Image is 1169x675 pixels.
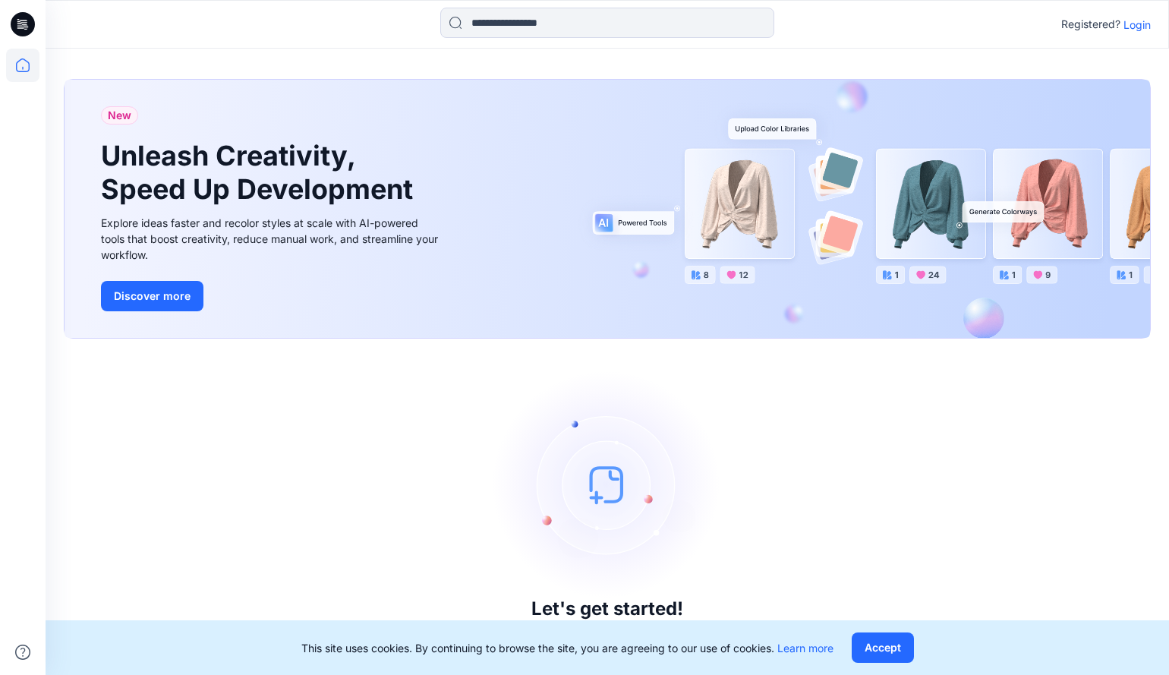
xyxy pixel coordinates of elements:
a: Learn more [777,642,833,654]
p: This site uses cookies. By continuing to browse the site, you are agreeing to our use of cookies. [301,640,833,656]
h1: Unleash Creativity, Speed Up Development [101,140,420,205]
h3: Let's get started! [531,598,683,620]
button: Discover more [101,281,203,311]
a: Discover more [101,281,443,311]
button: Accept [852,632,914,663]
div: Explore ideas faster and recolor styles at scale with AI-powered tools that boost creativity, red... [101,215,443,263]
p: Registered? [1061,15,1120,33]
p: Login [1123,17,1151,33]
img: empty-state-image.svg [493,371,721,598]
span: New [108,106,131,125]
